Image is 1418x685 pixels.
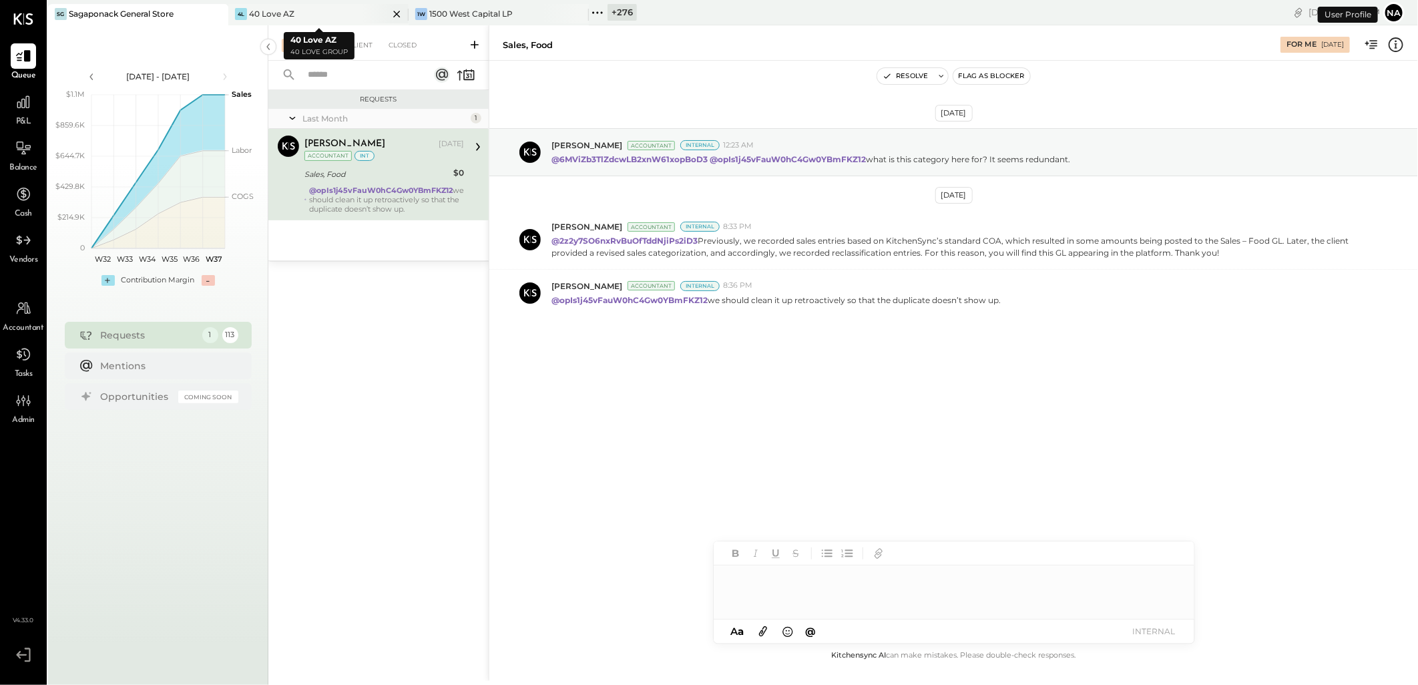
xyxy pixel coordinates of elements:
div: [DATE] [1321,40,1344,49]
div: SG [55,8,67,20]
text: W37 [205,254,222,264]
a: Admin [1,388,46,427]
span: 8:36 PM [723,280,752,291]
div: Sales, Food [503,39,553,51]
button: Italic [747,545,764,562]
div: [DATE] - [DATE] [101,71,215,82]
div: Contribution Margin [122,275,195,286]
strong: @opIs1j45vFauW0hC4Gw0YBmFKZ12 [551,295,708,305]
strong: @6MViZb3TlZdcwLB2xnW61xopBoD3 [551,154,708,164]
button: Na [1383,2,1405,23]
div: copy link [1292,5,1305,19]
div: Sales, Food [304,168,449,181]
button: Ordered List [839,545,856,562]
div: For Me [1286,39,1317,50]
div: 113 [222,327,238,343]
div: [DATE] [935,187,973,204]
text: W32 [94,254,110,264]
div: [DATE] [935,105,973,122]
div: Internal [680,222,720,232]
b: 40 Love AZ [290,35,336,45]
a: Balance [1,136,46,174]
p: we should clean it up retroactively so that the duplicate doesn’t show up. [551,294,1001,306]
div: + 276 [608,4,637,21]
text: Labor [232,146,252,155]
span: [PERSON_NAME] [551,280,622,292]
div: we should clean it up retroactively so that the duplicate doesn’t show up. [309,186,464,214]
div: 1 [202,327,218,343]
a: P&L [1,89,46,128]
div: [PERSON_NAME] [304,138,385,151]
p: Previously, we recorded sales entries based on KitchenSync’s standard COA, which resulted in some... [551,235,1365,258]
div: int [354,151,375,161]
div: 1W [415,8,427,20]
button: Strikethrough [787,545,804,562]
button: Add URL [870,545,887,562]
div: [DATE] [1309,6,1380,19]
strong: @opIs1j45vFauW0hC4Gw0YBmFKZ12 [309,186,453,195]
button: Aa [727,624,748,639]
text: COGS [232,192,254,201]
text: 0 [80,243,85,252]
button: Bold [727,545,744,562]
div: 4L [235,8,247,20]
div: Mentions [101,359,232,373]
span: Admin [12,415,35,427]
div: Accountant [628,281,675,290]
button: Unordered List [818,545,836,562]
div: Coming Soon [178,391,238,403]
p: 40 Love Group [290,47,348,58]
span: Queue [11,70,36,82]
div: $0 [453,166,464,180]
div: Accountant [304,151,352,161]
div: Last Month [302,113,467,124]
strong: @opIs1j45vFauW0hC4Gw0YBmFKZ12 [710,154,866,164]
span: Vendors [9,254,38,266]
div: For Me [282,39,322,52]
span: [PERSON_NAME] [551,140,622,151]
button: INTERNAL [1128,622,1181,640]
text: $214.9K [57,212,85,222]
div: User Profile [1318,7,1378,23]
div: Internal [680,281,720,291]
div: Opportunities [101,390,172,403]
span: 12:23 AM [723,140,754,151]
span: @ [805,625,816,638]
span: [PERSON_NAME] [551,221,622,232]
button: @ [801,623,820,640]
text: W33 [117,254,133,264]
span: P&L [16,116,31,128]
span: Balance [9,162,37,174]
div: Internal [680,140,720,150]
a: Tasks [1,342,46,381]
div: Sagaponack General Store [69,8,174,19]
a: Accountant [1,296,46,334]
span: Accountant [3,322,44,334]
a: Queue [1,43,46,82]
a: Vendors [1,228,46,266]
text: $644.7K [55,151,85,160]
text: W34 [138,254,156,264]
div: 1 [471,113,481,124]
text: W35 [161,254,177,264]
span: Tasks [15,369,33,381]
span: Cash [15,208,32,220]
div: 40 Love AZ [249,8,294,19]
text: $859.6K [55,120,85,130]
p: what is this category here for? It seems redundant. [551,154,1070,165]
button: Underline [767,545,784,562]
div: Closed [382,39,423,52]
span: a [738,625,744,638]
div: + [101,275,115,286]
text: $429.8K [55,182,85,191]
div: 1500 West Capital LP [429,8,513,19]
text: Sales [232,89,252,99]
div: Accountant [628,222,675,232]
button: Resolve [877,68,933,84]
text: $1.1M [66,89,85,99]
a: Cash [1,182,46,220]
div: - [202,275,215,286]
div: Requests [275,95,482,104]
text: W36 [183,254,200,264]
div: [DATE] [439,139,464,150]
